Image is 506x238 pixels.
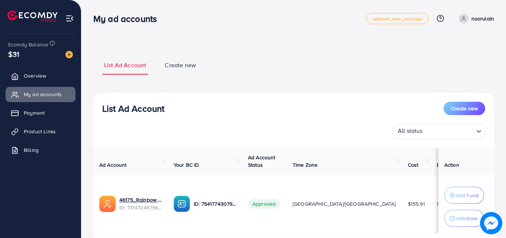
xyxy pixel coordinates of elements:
[99,161,127,169] span: Ad Account
[456,214,477,223] p: Withdraw
[396,125,424,137] span: All status
[444,102,485,115] button: Create new
[451,105,478,112] span: Create new
[104,61,146,69] span: List Ad Account
[6,143,75,157] a: Billing
[24,91,62,98] span: My ad accounts
[24,72,46,79] span: Overview
[456,191,478,200] p: Add Fund
[174,161,199,169] span: Your BC ID
[102,103,164,114] h3: List Ad Account
[174,196,190,212] img: ic-ba-acc.ded83a64.svg
[24,146,39,154] span: Billing
[408,200,425,208] span: $155.91
[99,196,116,212] img: ic-ads-acc.e4c84228.svg
[293,200,396,208] span: [GEOGRAPHIC_DATA]/[GEOGRAPHIC_DATA]
[444,187,484,204] button: Add Fund
[408,161,419,169] span: Cost
[444,210,484,227] button: Withdraw
[373,16,422,21] span: adreach_new_package
[6,87,75,102] a: My ad accounts
[119,204,162,211] span: ID: 7314724679808335874
[119,196,162,203] a: 46175_Rainbow Mart_1703092077019
[194,199,236,208] p: ID: 7541774307903438866
[293,161,318,169] span: Time Zone
[456,14,494,23] a: noorulain
[392,124,485,139] div: Search for option
[6,124,75,139] a: Product Links
[93,13,163,24] h3: My ad accounts
[65,51,73,58] img: image
[24,128,56,135] span: Product Links
[119,196,162,211] div: <span class='underline'>46175_Rainbow Mart_1703092077019</span></br>7314724679808335874
[8,41,48,48] span: Ecomdy Balance
[24,109,45,117] span: Payment
[444,161,459,169] span: Action
[471,14,494,23] p: noorulain
[366,13,429,24] a: adreach_new_package
[248,199,280,209] span: Approved
[6,105,75,120] a: Payment
[6,68,75,83] a: Overview
[480,212,502,234] img: image
[248,154,275,169] span: Ad Account Status
[65,14,74,23] img: menu
[8,49,19,59] span: $31
[7,10,58,22] img: logo
[165,61,196,69] span: Create new
[425,125,473,137] input: Search for option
